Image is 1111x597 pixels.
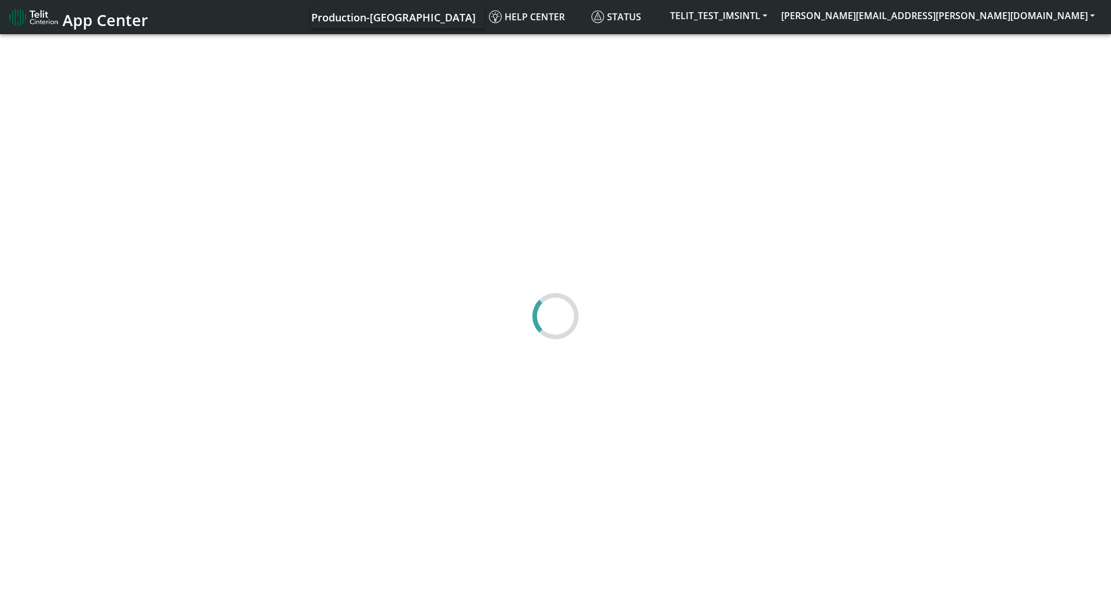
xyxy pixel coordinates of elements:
[484,5,587,28] a: Help center
[311,5,475,28] a: Your current platform instance
[587,5,663,28] a: Status
[774,5,1102,26] button: [PERSON_NAME][EMAIL_ADDRESS][PERSON_NAME][DOMAIN_NAME]
[663,5,774,26] button: TELIT_TEST_IMSINTL
[591,10,641,23] span: Status
[591,10,604,23] img: status.svg
[9,5,146,30] a: App Center
[9,8,58,27] img: logo-telit-cinterion-gw-new.png
[311,10,476,24] span: Production-[GEOGRAPHIC_DATA]
[489,10,565,23] span: Help center
[62,9,148,31] span: App Center
[489,10,502,23] img: knowledge.svg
